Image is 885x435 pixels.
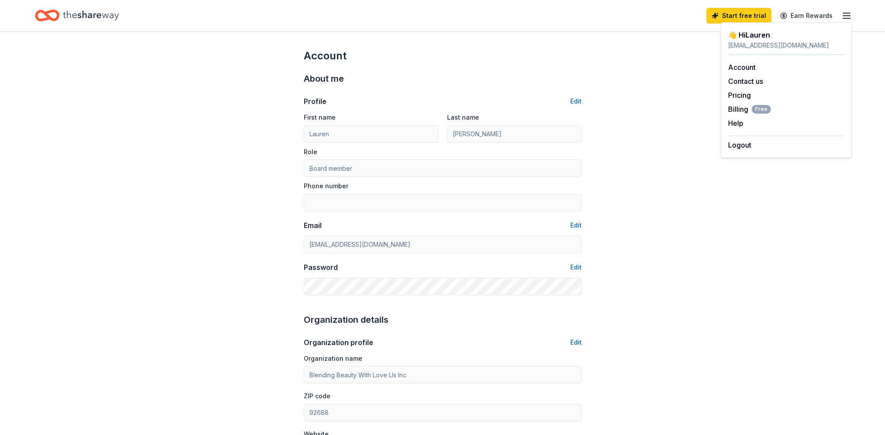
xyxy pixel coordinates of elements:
[728,76,763,86] button: Contact us
[35,5,119,26] a: Home
[304,148,317,156] label: Role
[570,337,582,348] button: Edit
[304,313,582,327] div: Organization details
[304,113,336,122] label: First name
[304,404,582,421] input: 12345 (U.S. only)
[570,96,582,107] button: Edit
[304,220,322,231] div: Email
[304,72,582,86] div: About me
[304,337,373,348] div: Organization profile
[728,91,751,100] a: Pricing
[570,220,582,231] button: Edit
[304,354,362,363] label: Organization name
[728,40,844,51] div: [EMAIL_ADDRESS][DOMAIN_NAME]
[706,8,771,24] a: Start free trial
[752,105,771,114] span: Free
[304,182,348,190] label: Phone number
[728,30,844,40] div: 👋 Hi Lauren
[304,49,582,63] div: Account
[728,104,771,114] button: BillingFree
[304,392,330,400] label: ZIP code
[728,63,756,72] a: Account
[728,140,751,150] button: Logout
[304,262,338,273] div: Password
[728,118,743,128] button: Help
[304,96,326,107] div: Profile
[775,8,838,24] a: Earn Rewards
[728,104,771,114] span: Billing
[447,113,479,122] label: Last name
[570,262,582,273] button: Edit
